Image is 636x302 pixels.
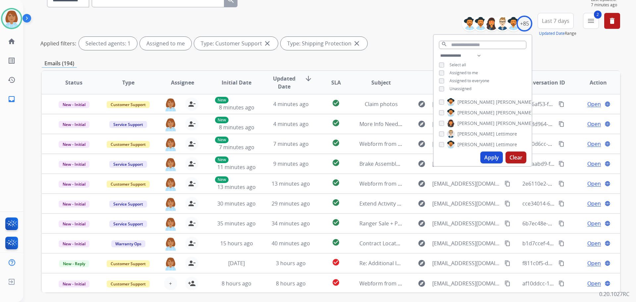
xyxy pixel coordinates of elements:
button: Last 7 days [538,13,574,29]
span: Customer Support [107,101,150,108]
span: [PERSON_NAME] [496,120,533,127]
mat-icon: delete [608,17,616,25]
span: 4 minutes ago [273,120,309,128]
span: Service Support [109,121,147,128]
span: Webform from [EMAIL_ADDRESS][DOMAIN_NAME] on [DATE] [359,180,509,187]
mat-icon: content_copy [504,181,510,187]
span: Last 7 days [542,20,569,22]
mat-icon: content_copy [558,201,564,207]
span: 7 minutes ago [591,2,620,8]
mat-icon: language [605,161,610,167]
img: agent-avatar [164,257,177,271]
span: [PERSON_NAME] [457,120,495,127]
span: [EMAIL_ADDRESS][DOMAIN_NAME] [432,200,501,208]
mat-icon: explore [418,219,426,227]
mat-icon: content_copy [504,280,510,286]
button: Clear [505,151,526,163]
span: Subject [371,79,391,87]
mat-icon: language [605,181,610,187]
span: Unassigned [450,86,471,91]
span: [EMAIL_ADDRESS][DOMAIN_NAME] [432,279,501,287]
span: Type [122,79,134,87]
div: Type: Customer Support [194,37,278,50]
span: Open [587,100,601,108]
span: 34 minutes ago [272,220,310,227]
p: New [215,156,229,163]
span: Status [65,79,82,87]
span: New - Initial [59,101,89,108]
mat-icon: home [8,37,16,45]
span: New - Initial [59,121,89,128]
span: [EMAIL_ADDRESS][DOMAIN_NAME] [432,239,501,247]
mat-icon: person_remove [188,120,196,128]
mat-icon: content_copy [504,260,510,266]
span: 8 minutes ago [219,104,254,111]
mat-icon: explore [418,259,426,267]
mat-icon: content_copy [558,240,564,246]
mat-icon: content_copy [504,240,510,246]
span: Claim photos [365,100,398,108]
span: New - Initial [59,240,89,247]
img: agent-avatar [164,157,177,171]
span: New - Initial [59,280,89,287]
mat-icon: explore [418,200,426,208]
button: Apply [480,151,503,163]
img: agent-avatar [164,197,177,211]
mat-icon: language [605,121,610,127]
span: More Info Needed: c953718f-8101-4fad-a95c-1bc3bb1a8ed8 - [PERSON_NAME] [359,120,553,128]
span: New - Initial [59,181,89,188]
mat-icon: explore [418,140,426,148]
span: 7 minutes ago [219,144,254,151]
mat-icon: content_copy [504,220,510,226]
img: agent-avatar [164,97,177,111]
mat-icon: content_copy [558,141,564,147]
span: Open [587,140,601,148]
span: 9 minutes ago [273,160,309,167]
span: Warranty Ops [111,240,145,247]
span: Initial Date [222,79,251,87]
span: 8 hours ago [222,280,251,287]
mat-icon: language [605,141,610,147]
span: Open [587,259,601,267]
span: 7 minutes ago [273,140,309,148]
span: Webform from [EMAIL_ADDRESS][DOMAIN_NAME] on [DATE] [359,140,509,148]
span: 4 minutes ago [273,100,309,108]
img: agent-avatar [164,217,177,231]
span: [PERSON_NAME] [496,109,533,116]
span: 3 hours ago [276,260,306,267]
span: Lettimore [496,131,517,137]
mat-icon: close [263,39,271,47]
span: New - Initial [59,201,89,208]
mat-icon: person_remove [188,259,196,267]
span: 40 minutes ago [272,240,310,247]
mat-icon: language [605,101,610,107]
mat-icon: person_remove [188,160,196,168]
span: Open [587,200,601,208]
span: [EMAIL_ADDRESS][DOMAIN_NAME] [432,140,501,148]
p: Emails (194) [42,59,77,68]
mat-icon: content_copy [558,181,564,187]
span: Open [587,160,601,168]
img: agent-avatar [164,137,177,151]
mat-icon: person_add [188,279,196,287]
mat-icon: person_remove [188,219,196,227]
mat-icon: check_circle [332,99,340,107]
span: Customer Support [107,141,150,148]
span: Open [587,279,601,287]
mat-icon: arrow_downward [304,75,312,83]
p: New [215,176,229,183]
span: Customer Support [107,280,150,287]
mat-icon: content_copy [558,220,564,226]
mat-icon: content_copy [558,121,564,127]
img: agent-avatar [164,177,177,191]
mat-icon: language [605,260,610,266]
img: agent-avatar [164,117,177,131]
span: Service Support [109,220,147,227]
mat-icon: explore [418,120,426,128]
mat-icon: check_circle [332,179,340,187]
span: Service Support [109,161,147,168]
span: Open [587,239,601,247]
mat-icon: person_remove [188,100,196,108]
mat-icon: person_remove [188,200,196,208]
mat-icon: explore [418,180,426,188]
